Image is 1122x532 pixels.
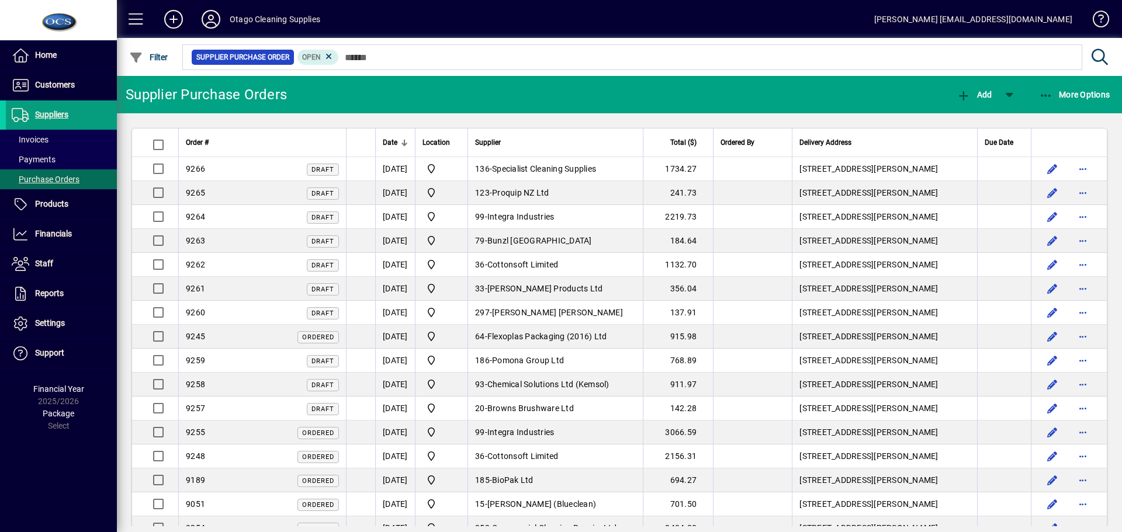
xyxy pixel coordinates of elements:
td: - [467,325,643,349]
span: Ordered By [721,136,754,149]
span: Draft [311,286,334,293]
td: 701.50 [643,492,713,516]
span: 9263 [186,236,205,245]
span: Head Office [423,258,460,272]
td: - [467,468,643,492]
button: More options [1073,447,1092,465]
td: - [467,444,643,468]
span: [PERSON_NAME] [PERSON_NAME] [492,308,623,317]
span: Draft [311,310,334,317]
span: Financials [35,229,72,238]
div: Otago Cleaning Supplies [230,10,320,29]
button: More options [1073,495,1092,513]
button: Edit [1043,495,1062,513]
span: 9258 [186,380,205,389]
span: 9262 [186,260,205,269]
td: [DATE] [375,157,415,181]
span: Head Office [423,162,460,176]
button: More options [1073,327,1092,346]
td: - [467,229,643,253]
button: Add [155,9,192,30]
td: 694.27 [643,468,713,492]
a: Reports [6,279,117,308]
button: Edit [1043,471,1062,489]
span: Suppliers [35,110,68,119]
span: Invoices [12,135,49,144]
span: 9260 [186,308,205,317]
span: Head Office [423,401,460,415]
td: 2219.73 [643,205,713,229]
span: 15 [475,499,485,509]
span: Specialist Cleaning Supplies [492,164,596,173]
td: [DATE] [375,205,415,229]
td: [DATE] [375,397,415,420]
span: 9266 [186,164,205,173]
span: 36 [475,260,485,269]
span: 36 [475,451,485,461]
button: More options [1073,231,1092,250]
span: Ordered [302,429,334,437]
td: - [467,301,643,325]
span: Head Office [423,210,460,224]
td: [STREET_ADDRESS][PERSON_NAME] [792,468,977,492]
div: Due Date [985,136,1024,149]
span: 136 [475,164,490,173]
div: Supplier [475,136,636,149]
td: 768.89 [643,349,713,373]
td: - [467,205,643,229]
span: Ordered [302,333,334,341]
button: Edit [1043,303,1062,322]
td: [STREET_ADDRESS][PERSON_NAME] [792,229,977,253]
td: - [467,373,643,397]
td: [STREET_ADDRESS][PERSON_NAME] [792,205,977,229]
button: Edit [1043,327,1062,346]
span: 297 [475,308,490,317]
span: Cottonsoft Limited [487,260,559,269]
td: 911.97 [643,373,713,397]
span: Location [423,136,450,149]
td: - [467,420,643,444]
span: Flexoplas Packaging (2016) Ltd [487,332,607,341]
div: Order # [186,136,339,149]
span: Cottonsoft Limited [487,451,559,461]
span: Supplier [475,136,501,149]
span: Delivery Address [799,136,851,149]
span: 123 [475,188,490,197]
td: [DATE] [375,253,415,277]
td: [STREET_ADDRESS][PERSON_NAME] [792,277,977,301]
button: Edit [1043,423,1062,441]
span: 93 [475,380,485,389]
button: Edit [1043,375,1062,394]
td: - [467,253,643,277]
td: [STREET_ADDRESS][PERSON_NAME] [792,325,977,349]
span: BioPak Ltd [492,475,534,485]
button: Edit [1043,399,1062,418]
span: Head Office [423,305,460,319]
button: More Options [1036,84,1113,105]
span: 20 [475,404,485,413]
button: Edit [1043,183,1062,202]
a: Financials [6,220,117,249]
button: Edit [1043,447,1062,465]
td: - [467,349,643,373]
button: More options [1073,399,1092,418]
span: 185 [475,475,490,485]
span: Head Office [423,353,460,367]
span: Draft [311,381,334,389]
button: Filter [126,47,171,68]
a: Staff [6,249,117,279]
td: [STREET_ADDRESS][PERSON_NAME] [792,492,977,516]
span: 33 [475,284,485,293]
td: [STREET_ADDRESS][PERSON_NAME] [792,444,977,468]
td: [STREET_ADDRESS][PERSON_NAME] [792,301,977,325]
td: [STREET_ADDRESS][PERSON_NAME] [792,349,977,373]
button: More options [1073,159,1092,178]
span: Home [35,50,57,60]
span: Draft [311,190,334,197]
td: - [467,397,643,420]
span: Bunzl [GEOGRAPHIC_DATA] [487,236,592,245]
div: [PERSON_NAME] [EMAIL_ADDRESS][DOMAIN_NAME] [874,10,1072,29]
span: Draft [311,166,334,173]
span: 79 [475,236,485,245]
td: [DATE] [375,468,415,492]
